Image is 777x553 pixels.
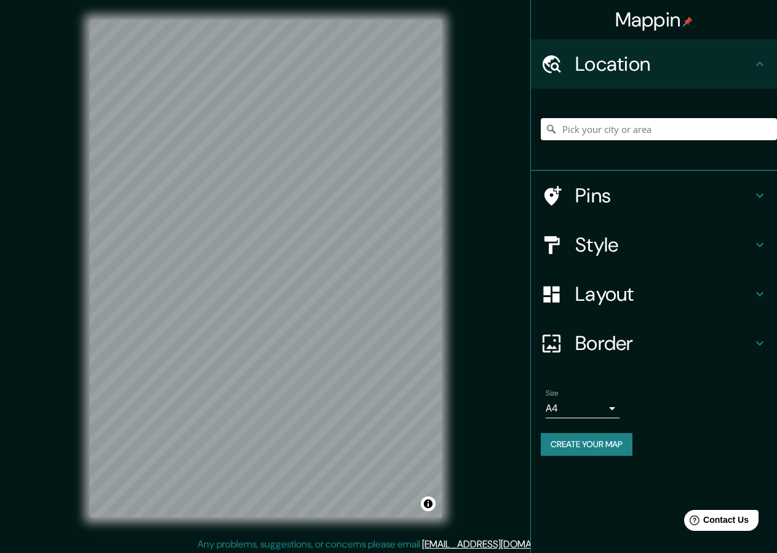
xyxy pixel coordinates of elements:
div: Layout [531,269,777,319]
div: Pins [531,171,777,220]
h4: Layout [575,282,752,306]
div: Border [531,319,777,368]
div: Location [531,39,777,89]
button: Toggle attribution [421,496,436,511]
h4: Mappin [615,7,693,32]
h4: Location [575,52,752,76]
h4: Border [575,331,752,356]
a: [EMAIL_ADDRESS][DOMAIN_NAME] [422,538,574,551]
input: Pick your city or area [541,118,777,140]
p: Any problems, suggestions, or concerns please email . [197,537,576,552]
div: Style [531,220,777,269]
label: Size [546,388,559,399]
div: A4 [546,399,620,418]
h4: Style [575,233,752,257]
canvas: Map [90,20,442,517]
h4: Pins [575,183,752,208]
button: Create your map [541,433,632,456]
iframe: Help widget launcher [667,505,763,539]
img: pin-icon.png [683,17,693,26]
